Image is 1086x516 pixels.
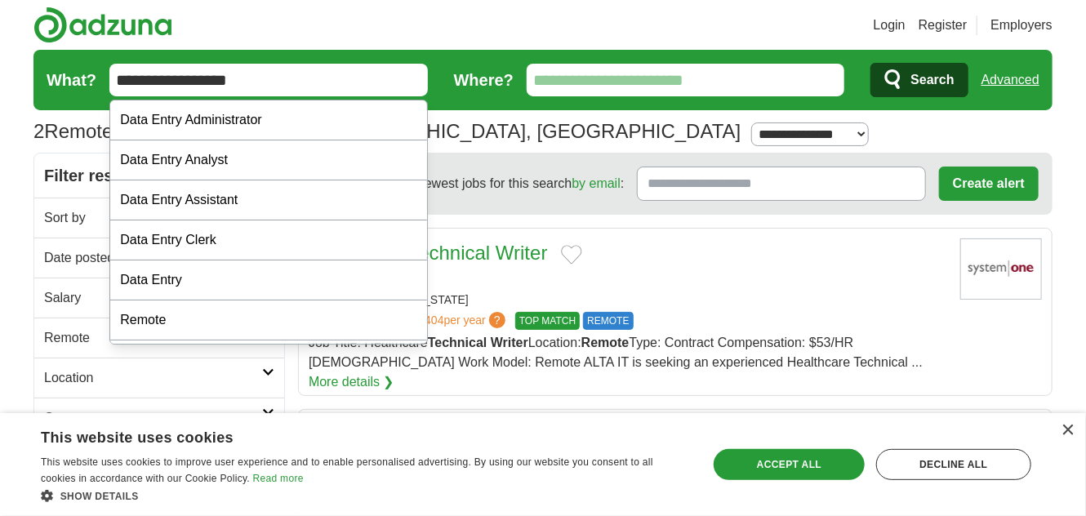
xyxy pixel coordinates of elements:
div: Accept all [714,449,864,480]
strong: Technical [428,336,487,349]
span: Search [910,64,954,96]
button: Create alert [939,167,1039,201]
a: Employers [990,16,1053,35]
a: Advanced [981,64,1039,96]
label: What? [47,68,96,92]
div: Close [1062,425,1074,437]
div: Data Entry [110,260,427,300]
span: 2 [33,117,44,146]
h2: Remote [44,328,262,348]
a: Register [919,16,968,35]
strong: Remote [581,336,630,349]
a: Login [874,16,906,35]
a: Remote [34,318,284,358]
div: Data Entry Analyst [110,140,427,180]
div: This website uses cookies [41,423,648,447]
div: Remote [110,300,427,340]
div: Remote Developer [110,340,427,380]
h2: Date posted [44,248,262,268]
span: Receive the newest jobs for this search : [345,174,624,193]
h2: Sort by [44,208,262,228]
a: Read more, opens a new window [253,473,304,484]
h1: Remote technical writer Jobs in [GEOGRAPHIC_DATA], [GEOGRAPHIC_DATA] [33,120,741,142]
div: Decline all [876,449,1031,480]
div: Data Entry Administrator [110,100,427,140]
h2: Category [44,408,262,428]
span: Job Title: Healthcare Location: Type: Contract Compensation: $53/HR [DEMOGRAPHIC_DATA] Work Model... [309,336,923,369]
span: Show details [60,491,139,502]
a: by email [572,176,621,190]
div: Data Entry Clerk [110,220,427,260]
h2: Filter results [34,153,284,198]
h2: Salary [44,288,262,308]
a: Date posted [34,238,284,278]
div: Data Entry Assistant [110,180,427,220]
div: [US_STATE], [US_STATE] [309,291,947,309]
h2: Location [44,368,262,388]
span: ? [489,312,505,328]
img: Adzuna logo [33,7,172,43]
span: TOP MATCH [515,312,580,330]
button: Add to favorite jobs [561,245,582,265]
span: REMOTE [583,312,633,330]
a: Salary [34,278,284,318]
span: This website uses cookies to improve user experience and to enable personalised advertising. By u... [41,456,653,484]
img: System One logo [960,238,1042,300]
strong: Writer [491,336,528,349]
div: Show details [41,487,688,504]
a: More details ❯ [309,372,394,392]
a: Category [34,398,284,438]
label: Where? [454,68,514,92]
a: Location [34,358,284,398]
a: Healthcare Technical Writer [309,242,548,264]
a: Sort by [34,198,284,238]
button: Search [870,63,968,97]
